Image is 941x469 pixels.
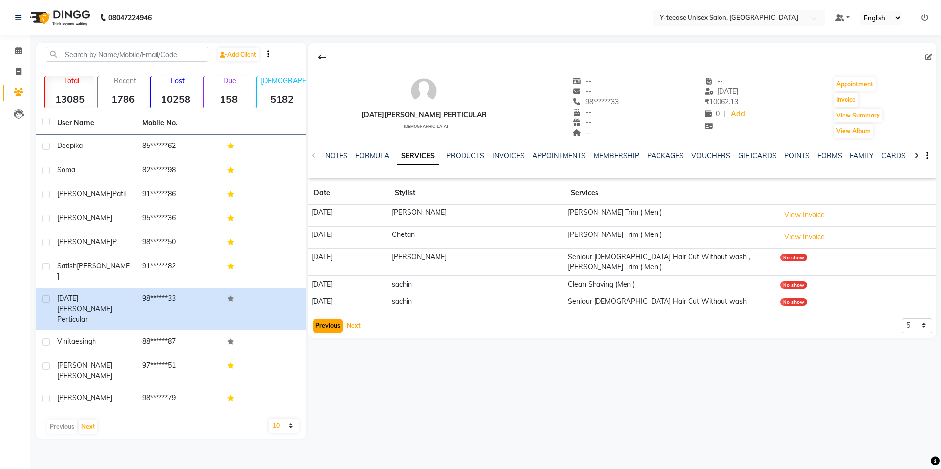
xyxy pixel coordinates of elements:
span: -- [572,77,591,86]
th: Services [565,182,777,205]
div: No show [780,254,807,261]
p: Lost [155,76,201,85]
td: [DATE] [308,293,389,310]
th: Stylist [389,182,565,205]
td: Chetan [389,226,565,248]
span: -- [572,128,591,137]
a: NOTES [325,151,347,160]
th: Date [308,182,389,205]
p: Recent [102,76,148,85]
a: PACKAGES [647,151,684,160]
span: | [723,109,725,119]
a: PRODUCTS [446,151,484,160]
span: [DEMOGRAPHIC_DATA] [404,124,448,129]
img: logo [25,4,93,31]
strong: 5182 [257,93,307,105]
span: 0 [705,109,720,118]
span: vinitae [57,337,79,346]
a: APPOINTMENTS [533,151,586,160]
a: FAMILY [850,151,874,160]
span: [DATE] [705,87,739,96]
a: FORMULA [355,151,389,160]
a: FORMS [817,151,842,160]
strong: 10258 [151,93,201,105]
span: [PERSON_NAME] [57,237,112,246]
td: [PERSON_NAME] [389,205,565,227]
strong: 158 [204,93,254,105]
span: [PERSON_NAME] [57,371,112,380]
td: Clean Shaving (Men ) [565,276,777,293]
span: -- [572,87,591,96]
button: Next [345,319,363,333]
a: INVOICES [492,151,525,160]
td: [PERSON_NAME] [389,248,565,276]
a: MEMBERSHIP [594,151,639,160]
td: [PERSON_NAME] Trim ( Men ) [565,205,777,227]
td: [DATE] [308,276,389,293]
a: Add Client [218,48,259,61]
div: Back to Client [312,48,333,66]
button: View Invoice [780,230,829,245]
span: Soma [57,165,75,174]
td: sachin [389,293,565,310]
span: singh [79,337,96,346]
button: Next [79,420,97,434]
span: p [112,237,117,246]
a: CARDS [881,151,906,160]
span: ₹ [705,97,709,106]
button: View Summary [834,109,882,122]
td: Seniour [DEMOGRAPHIC_DATA] Hair Cut Without wash ,[PERSON_NAME] Trim ( Men ) [565,248,777,276]
td: [DATE] [308,248,389,276]
a: POINTS [784,151,810,160]
td: sachin [389,276,565,293]
td: [DATE] [308,226,389,248]
button: Appointment [834,77,876,91]
span: -- [572,108,591,117]
span: patil [112,189,126,198]
button: Invoice [834,93,858,107]
p: Due [206,76,254,85]
th: User Name [51,112,136,135]
div: No show [780,281,807,289]
span: -- [705,77,723,86]
span: Deepika [57,141,83,150]
div: No show [780,298,807,306]
button: Previous [313,319,343,333]
b: 08047224946 [108,4,152,31]
span: [PERSON_NAME] [57,189,112,198]
span: [PERSON_NAME] [57,393,112,402]
td: [PERSON_NAME] Trim ( Men ) [565,226,777,248]
a: GIFTCARDS [738,151,777,160]
span: 10062.13 [705,97,738,106]
span: [PERSON_NAME] [57,213,112,222]
strong: 1786 [98,93,148,105]
button: View Invoice [780,207,829,223]
span: [DATE][PERSON_NAME] perticular [57,294,112,323]
a: VOUCHERS [691,151,730,160]
div: [DATE][PERSON_NAME] perticular [361,110,487,120]
strong: 13085 [45,93,95,105]
span: -- [572,118,591,127]
p: Total [49,76,95,85]
button: View Album [834,124,873,138]
td: [DATE] [308,205,389,227]
img: avatar [409,76,439,106]
span: [PERSON_NAME] [57,262,130,281]
span: [PERSON_NAME] [57,361,112,370]
p: [DEMOGRAPHIC_DATA] [261,76,307,85]
td: Seniour [DEMOGRAPHIC_DATA] Hair Cut Without wash [565,293,777,310]
span: satish [57,262,77,270]
a: SERVICES [397,147,439,165]
a: Add [729,107,747,121]
input: Search by Name/Mobile/Email/Code [46,47,208,62]
th: Mobile No. [136,112,221,135]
